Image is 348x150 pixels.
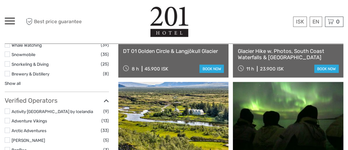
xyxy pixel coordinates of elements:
[24,17,89,27] span: Best price guarantee
[132,66,139,72] span: 8 h
[5,97,109,104] h3: Verified Operators
[296,18,304,25] span: ISK
[9,11,71,16] p: We're away right now. Please check back later!
[103,108,109,115] span: (9)
[310,17,322,27] div: EN
[72,10,79,17] button: Open LiveChat chat widget
[12,52,36,57] a: Snowmobile
[12,71,49,76] a: Brewery & Distillery
[314,65,339,73] a: book now
[123,48,224,54] a: DT 01 Golden Circle & Langjökull Glacier
[103,70,109,77] span: (8)
[12,128,47,133] a: Arctic Adventures
[101,51,109,58] span: (35)
[145,66,168,72] div: 45.900 ISK
[101,127,109,134] span: (33)
[101,41,109,49] span: (39)
[150,6,189,37] img: 1139-69e80d06-57d7-4973-b0b3-45c5474b2b75_logo_big.jpg
[335,18,341,25] span: 0
[12,138,45,143] a: [PERSON_NAME]
[246,66,254,72] span: 11 h
[260,66,283,72] div: 23.900 ISK
[101,60,109,68] span: (25)
[12,109,93,114] a: Activity [GEOGRAPHIC_DATA] by Icelandia
[12,118,47,123] a: Adventure Vikings
[12,43,42,48] a: Whale Watching
[5,81,21,86] a: Show all
[12,62,49,67] a: Snorkeling & Diving
[199,65,224,73] a: book now
[101,117,109,124] span: (13)
[238,48,339,61] a: Glacier Hike w. Photos, South Coast Waterfalls & [GEOGRAPHIC_DATA]
[103,137,109,144] span: (5)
